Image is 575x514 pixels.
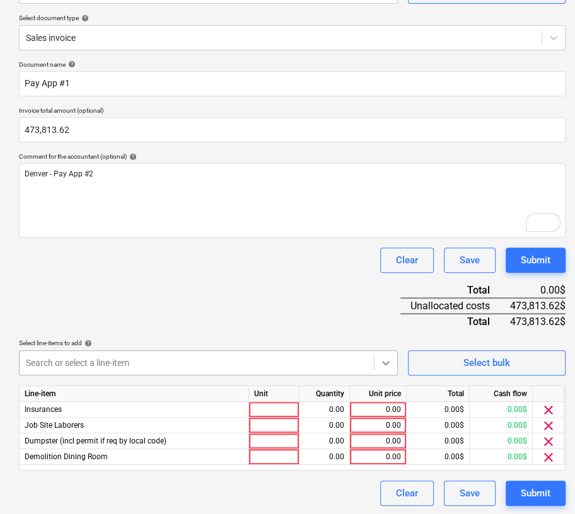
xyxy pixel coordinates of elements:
span: clear [541,403,556,418]
div: Clear [396,252,418,268]
span: clear [541,418,556,433]
div: Select document type [19,14,566,22]
div: 0.00 [355,402,401,418]
input: Document name [19,71,566,96]
div: 0.00$ [470,433,533,449]
div: Comment for the accountant (optional) [19,152,566,161]
div: 0.00$ [407,402,470,418]
div: 0.00$ [470,449,533,465]
span: Denver - Pay App #2 [25,169,93,178]
span: clear [541,450,556,465]
div: Cash flow [470,386,533,402]
button: Submit [506,248,566,273]
div: 0.00$ [510,283,566,298]
div: 0.00 [305,449,344,465]
span: Job Site Laborers [25,421,84,430]
iframe: Chat Widget [512,454,575,514]
div: Unit price [350,386,407,402]
div: 0.00$ [470,418,533,433]
div: Select bulk [463,355,510,371]
button: Select bulk [408,350,566,375]
div: 0.00$ [470,402,533,418]
span: help [66,60,76,68]
div: Unallocated costs [400,298,510,314]
span: Insurances [25,405,62,414]
div: 0.00$ [407,449,470,465]
button: Submit [506,481,566,506]
div: 0.00 [355,418,401,433]
div: Quantity [299,386,350,402]
div: 0.00 [355,449,401,465]
div: Submit [521,252,550,268]
button: Clear [380,248,434,273]
button: Save [444,248,496,273]
div: Total [400,314,510,329]
span: help [82,340,92,347]
div: Save [460,252,480,268]
div: Unit [249,386,299,402]
span: help [79,14,89,22]
span: clear [541,434,556,449]
div: 0.00 [355,433,401,449]
div: Line-item [20,386,249,402]
div: 0.00 [305,418,344,433]
div: 0.00$ [407,433,470,449]
div: Clear [396,485,418,501]
p: Invoice total amount (optional) [19,106,566,117]
div: 0.00 [305,402,344,418]
div: 0.00 [305,433,344,449]
div: To enrich screen reader interactions, please activate Accessibility in Grammarly extension settings [19,163,566,237]
button: Save [444,481,496,506]
span: Dumpster (incl permit if req by local code) [25,437,166,445]
div: Select line-items to add [19,339,398,347]
div: Total [407,386,470,402]
span: help [127,153,137,161]
div: 473,813.62$ [510,298,566,314]
div: Save [460,485,480,501]
div: Total [400,283,510,298]
input: Invoice total amount (optional) [19,117,566,142]
div: Document name [19,60,566,69]
button: Clear [380,481,434,506]
div: 473,813.62$ [510,314,566,329]
span: Demolition Dining Room [25,452,108,461]
div: 0.00$ [407,418,470,433]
